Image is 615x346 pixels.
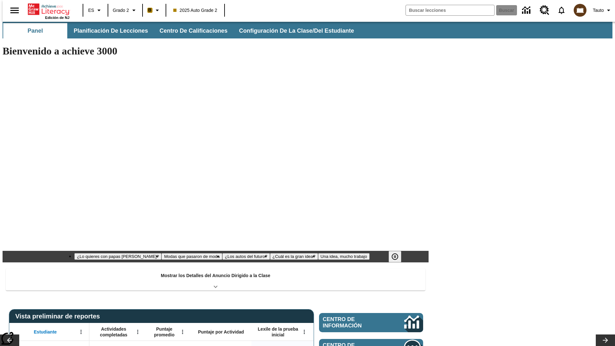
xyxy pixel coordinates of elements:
[596,334,615,346] button: Carrusel de lecciones, seguir
[173,7,217,14] span: 2025 Auto Grade 2
[234,23,359,38] button: Configuración de la clase/del estudiante
[145,4,164,16] button: Boost El color de la clase es anaranjado claro. Cambiar el color de la clase.
[15,313,103,320] span: Vista preliminar de reportes
[34,329,57,335] span: Estudiante
[255,326,301,338] span: Lexile de la prueba inicial
[406,5,494,15] input: Buscar campo
[85,4,106,16] button: Lenguaje: ES, Selecciona un idioma
[198,329,244,335] span: Puntaje por Actividad
[518,2,536,19] a: Centro de información
[3,22,612,38] div: Subbarra de navegación
[5,1,24,20] button: Abrir el menú lateral
[553,2,570,19] a: Notificaciones
[593,7,604,14] span: Tauto
[570,2,590,19] button: Escoja un nuevo avatar
[45,16,70,20] span: Edición de NJ
[161,253,222,260] button: Diapositiva 2 Modas que pasaron de moda
[3,45,429,57] h1: Bienvenido a achieve 3000
[113,7,129,14] span: Grado 2
[74,253,161,260] button: Diapositiva 1 ¿Lo quieres con papas fritas?
[3,23,360,38] div: Subbarra de navegación
[323,316,383,329] span: Centro de información
[389,251,401,262] button: Pausar
[93,326,135,338] span: Actividades completadas
[6,268,425,291] div: Mostrar los Detalles del Anuncio Dirigido a la Clase
[590,4,615,16] button: Perfil/Configuración
[319,313,423,332] a: Centro de información
[299,327,309,337] button: Abrir menú
[154,23,233,38] button: Centro de calificaciones
[28,2,70,20] div: Portada
[161,272,270,279] p: Mostrar los Detalles del Anuncio Dirigido a la Clase
[88,7,94,14] span: ES
[76,327,86,337] button: Abrir menú
[28,3,70,16] a: Portada
[148,6,152,14] span: B
[270,253,318,260] button: Diapositiva 4 ¿Cuál es la gran idea?
[318,253,370,260] button: Diapositiva 5 Una idea, mucho trabajo
[3,23,67,38] button: Panel
[389,251,408,262] div: Pausar
[149,326,180,338] span: Puntaje promedio
[536,2,553,19] a: Centro de recursos, Se abrirá en una pestaña nueva.
[178,327,187,337] button: Abrir menú
[574,4,586,17] img: avatar image
[133,327,143,337] button: Abrir menú
[110,4,140,16] button: Grado: Grado 2, Elige un grado
[222,253,270,260] button: Diapositiva 3 ¿Los autos del futuro?
[69,23,153,38] button: Planificación de lecciones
